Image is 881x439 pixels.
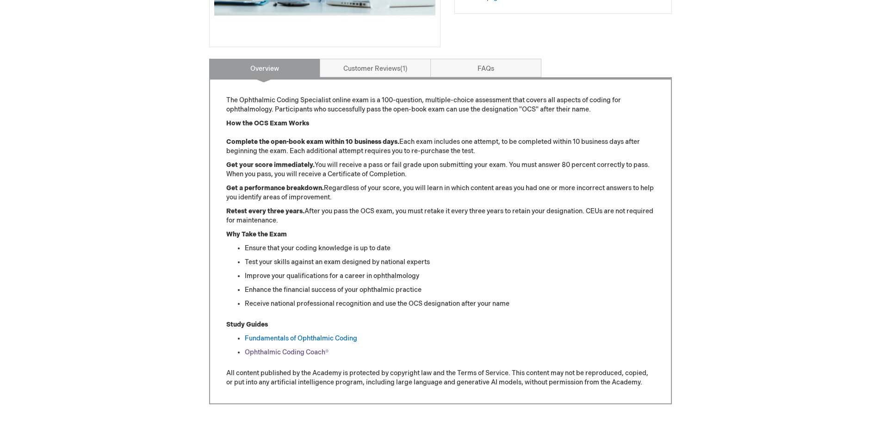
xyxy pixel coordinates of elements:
strong: Get your score immediately. [226,161,315,169]
a: Ophthalmic Coding Coach® [245,348,329,356]
p: Each exam includes one attempt, to be completed within 10 business days after beginning the exam.... [226,119,655,156]
li: Ensure that your coding knowledge is up to date [245,244,655,253]
li: Receive national professional recognition and use the OCS designation after your name [245,299,655,309]
strong: How the OCS Exam Works [226,119,309,127]
strong: Complete the open-book exam within 10 business days. [226,138,399,146]
p: After you pass the OCS exam, you must retake it every three years to retain your designation. CEU... [226,207,655,225]
li: Enhance the financial success of your ophthalmic practice [245,285,655,295]
p: The Ophthalmic Coding Specialist online exam is a 100-question, multiple-choice assessment that c... [226,96,655,114]
a: Overview [209,59,320,77]
p: All content published by the Academy is protected by copyright law and the Terms of Service. This... [226,369,655,387]
a: Customer Reviews1 [320,59,431,77]
p: Regardless of your score, you will learn in which content areas you had one or more incorrect ans... [226,184,655,202]
li: Improve your qualifications for a career in ophthalmology [245,272,655,281]
strong: Why Take the Exam [226,230,287,238]
li: Test your skills against an exam designed by national experts [245,258,655,267]
strong: Study Guides [226,321,268,328]
p: You will receive a pass or fail grade upon submitting your exam. You must answer 80 percent corre... [226,161,655,179]
strong: Get a performance breakdown. [226,184,324,192]
span: 1 [400,65,408,73]
a: Fundamentals of Ophthalmic Coding [245,334,357,342]
a: FAQs [430,59,541,77]
strong: Retest every three years. [226,207,304,215]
